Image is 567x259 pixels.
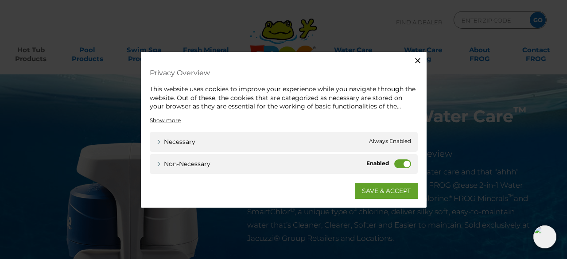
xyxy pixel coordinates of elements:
a: SAVE & ACCEPT [355,182,418,198]
div: This website uses cookies to improve your experience while you navigate through the website. Out ... [150,85,418,111]
h4: Privacy Overview [150,65,418,81]
img: openIcon [533,225,556,248]
span: Always Enabled [369,137,411,146]
a: Non-necessary [156,159,210,168]
a: Show more [150,116,181,124]
a: Necessary [156,137,195,146]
